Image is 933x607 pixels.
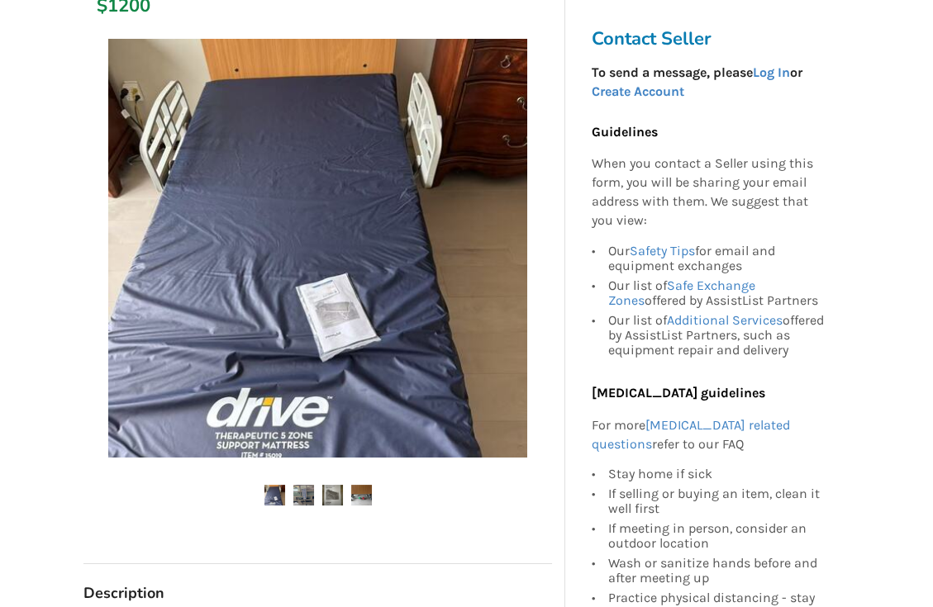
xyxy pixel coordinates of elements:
div: If meeting in person, consider an outdoor location [608,519,828,554]
p: When you contact a Seller using this form, you will be sharing your email address with them. We s... [592,155,828,230]
div: Our for email and equipment exchanges [608,244,828,276]
h3: Contact Seller [592,27,836,50]
img: new* permobil hospital bed with drive mattress-hospital bed-bedroom equipment-vancouver-assistlis... [351,485,372,505]
a: Create Account [592,83,684,99]
strong: To send a message, please or [592,64,802,99]
img: new* permobil hospital bed with drive mattress-hospital bed-bedroom equipment-vancouver-assistlis... [322,485,343,505]
a: Safety Tips [630,243,695,258]
img: new* permobil hospital bed with drive mattress-hospital bed-bedroom equipment-vancouver-assistlis... [293,485,314,505]
h3: Description [83,584,552,603]
div: If selling or buying an item, clean it well first [608,485,828,519]
div: Our list of offered by AssistList Partners [608,276,828,311]
a: Log In [753,64,790,80]
a: [MEDICAL_DATA] related questions [592,417,790,452]
a: Additional Services [667,312,783,328]
img: new* permobil hospital bed with drive mattress-hospital bed-bedroom equipment-vancouver-assistlis... [264,485,285,505]
b: [MEDICAL_DATA] guidelines [592,385,765,401]
b: Guidelines [592,124,658,140]
div: Stay home if sick [608,467,828,485]
div: Our list of offered by AssistList Partners, such as equipment repair and delivery [608,311,828,358]
div: Wash or sanitize hands before and after meeting up [608,554,828,589]
a: Safe Exchange Zones [608,277,755,308]
p: For more refer to our FAQ [592,416,828,454]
